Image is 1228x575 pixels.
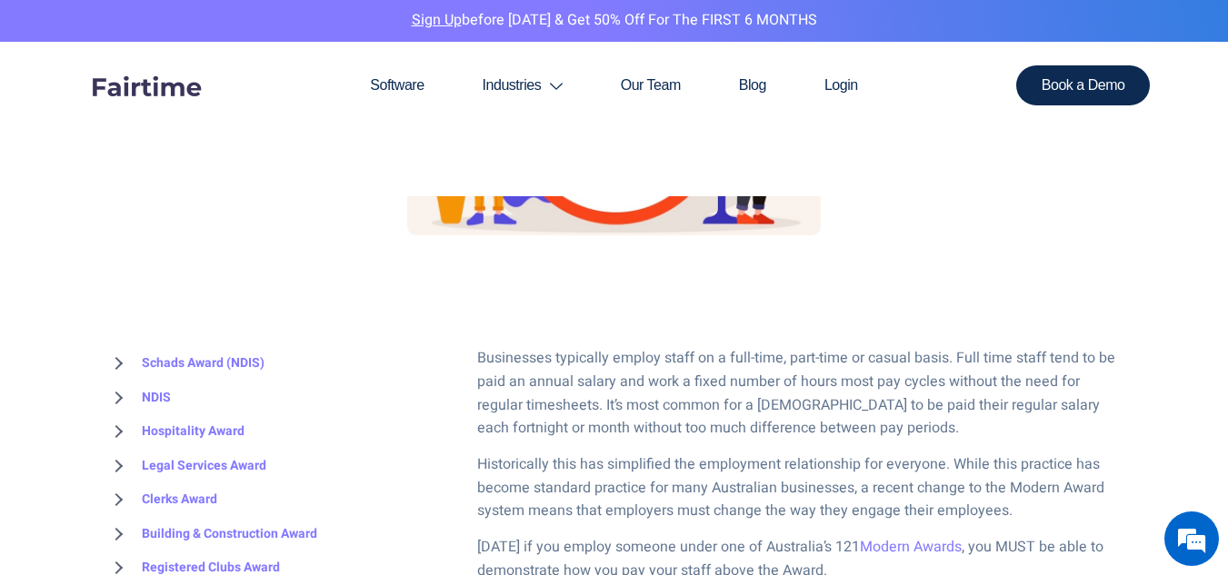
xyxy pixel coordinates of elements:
[1016,65,1151,105] a: Book a Demo
[105,346,265,381] a: Schads Award (NDIS)
[454,42,592,129] a: Industries
[105,482,217,517] a: Clerks Award
[14,9,1214,33] p: before [DATE] & Get 50% Off for the FIRST 6 MONTHS
[477,453,1123,523] p: Historically this has simplified the employment relationship for everyone. While this practice ha...
[477,347,1123,440] p: Businesses typically employ staff on a full-time, part-time or casual basis. Full time staff tend...
[105,517,317,551] a: Building & Construction Award
[412,9,462,31] a: Sign Up
[105,381,171,415] a: NDIS
[341,42,453,129] a: Software
[592,42,710,129] a: Our Team
[105,449,266,483] a: Legal Services Award
[105,414,245,449] a: Hospitality Award
[1042,78,1125,93] span: Book a Demo
[860,536,962,558] a: Modern Awards
[795,42,887,129] a: Login
[710,42,795,129] a: Blog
